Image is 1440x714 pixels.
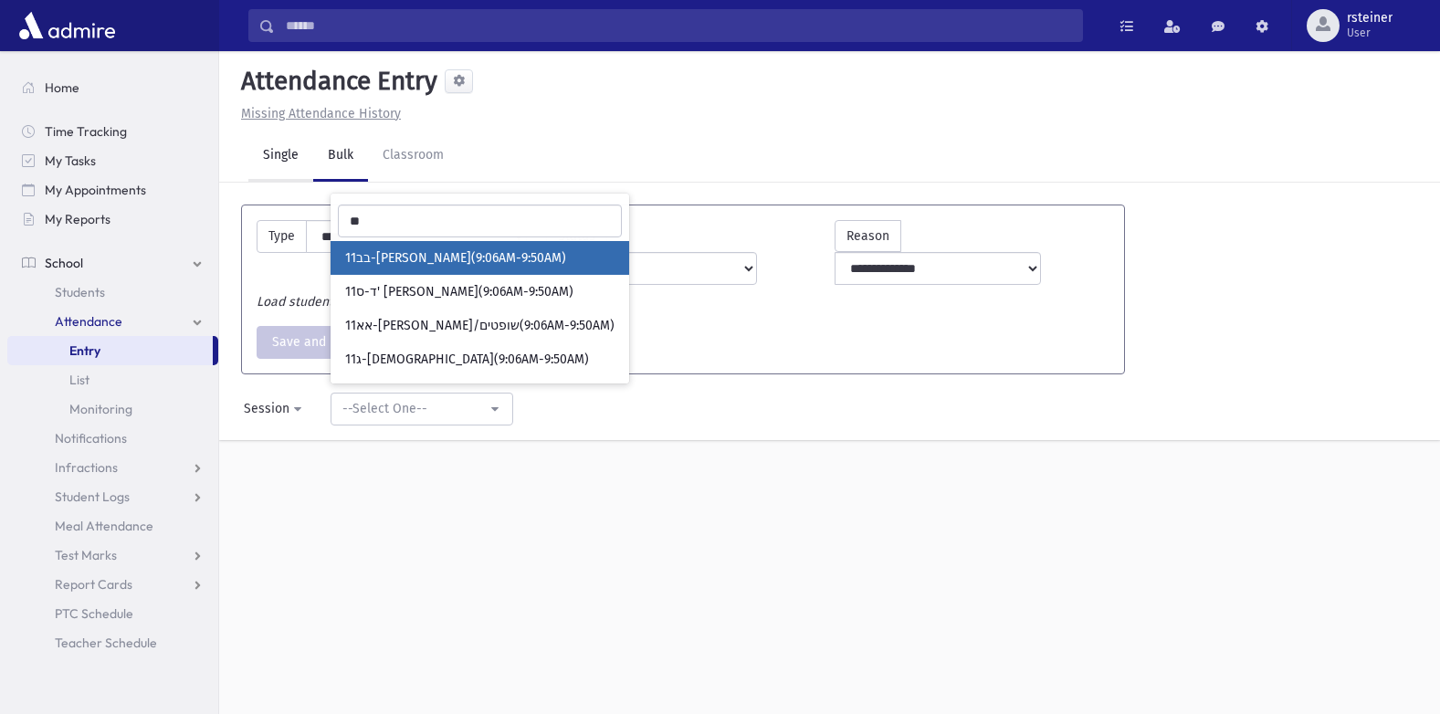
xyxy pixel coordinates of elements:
a: School [7,248,218,278]
span: Meal Attendance [55,518,153,534]
span: Attendance [55,313,122,330]
button: --Select One-- [331,393,513,425]
span: PTC Schedule [55,605,133,622]
span: 11ד-ס' [PERSON_NAME](9:06AM-9:50AM) [345,283,573,301]
a: Bulk [313,131,368,182]
input: Search [275,9,1082,42]
div: --Select One-- [342,399,487,418]
span: Report Cards [55,576,132,593]
span: Student Logs [55,488,130,505]
button: Save and Print [257,326,373,359]
a: Time Tracking [7,117,218,146]
a: Missing Attendance History [234,106,401,121]
span: rsteiner [1347,11,1393,26]
img: AdmirePro [15,7,120,44]
div: Load students to select [247,292,1119,311]
a: Attendance [7,307,218,336]
input: Search [338,205,622,237]
span: Infractions [55,459,118,476]
a: Students [7,278,218,307]
span: Entry [69,342,100,359]
span: My Appointments [45,182,146,198]
a: My Tasks [7,146,218,175]
a: Home [7,73,218,102]
label: Reason [835,220,901,252]
a: Infractions [7,453,218,482]
span: User [1347,26,1393,40]
div: Session [244,399,289,418]
h5: Attendance Entry [234,66,437,97]
span: אא11-[PERSON_NAME]/שופטים(9:06AM-9:50AM) [345,317,615,335]
a: Notifications [7,424,218,453]
a: List [7,365,218,394]
span: My Reports [45,211,110,227]
span: בב11-[PERSON_NAME](9:06AM-9:50AM) [345,249,566,268]
span: Students [55,284,105,300]
span: Teacher Schedule [55,635,157,651]
a: Test Marks [7,541,218,570]
span: 11ג-[DEMOGRAPHIC_DATA](9:06AM-9:50AM) [345,351,589,369]
label: Type [257,220,307,253]
a: Classroom [368,131,458,182]
button: Session [232,393,316,425]
a: Meal Attendance [7,511,218,541]
span: Time Tracking [45,123,127,140]
span: My Tasks [45,152,96,169]
a: PTC Schedule [7,599,218,628]
span: Notifications [55,430,127,446]
span: Home [45,79,79,96]
a: Monitoring [7,394,218,424]
a: My Appointments [7,175,218,205]
span: Test Marks [55,547,117,563]
a: Entry [7,336,213,365]
span: Monitoring [69,401,132,417]
a: Single [248,131,313,182]
a: Teacher Schedule [7,628,218,657]
a: Student Logs [7,482,218,511]
a: My Reports [7,205,218,234]
u: Missing Attendance History [241,106,401,121]
a: Report Cards [7,570,218,599]
span: School [45,255,83,271]
span: List [69,372,89,388]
